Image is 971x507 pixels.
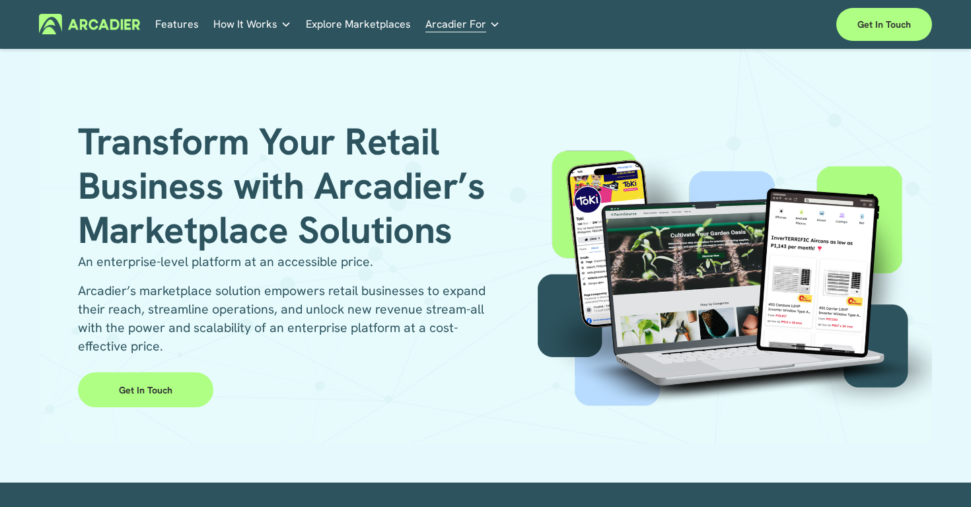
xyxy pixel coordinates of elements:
[78,252,485,271] p: An enterprise-level platform at an accessible price.
[213,15,277,34] span: How It Works
[78,119,520,252] h1: Transform Your Retail Business with Arcadier’s Marketplace Solutions
[213,14,291,34] a: folder dropdown
[155,14,199,34] a: Features
[836,8,932,41] a: Get in touch
[306,14,411,34] a: Explore Marketplaces
[39,14,140,34] img: Arcadier
[78,372,214,407] a: Get in Touch
[78,281,485,355] p: Arcadier’s marketplace solution empowers retail businesses to expand their reach, streamline oper...
[425,14,500,34] a: folder dropdown
[425,15,486,34] span: Arcadier For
